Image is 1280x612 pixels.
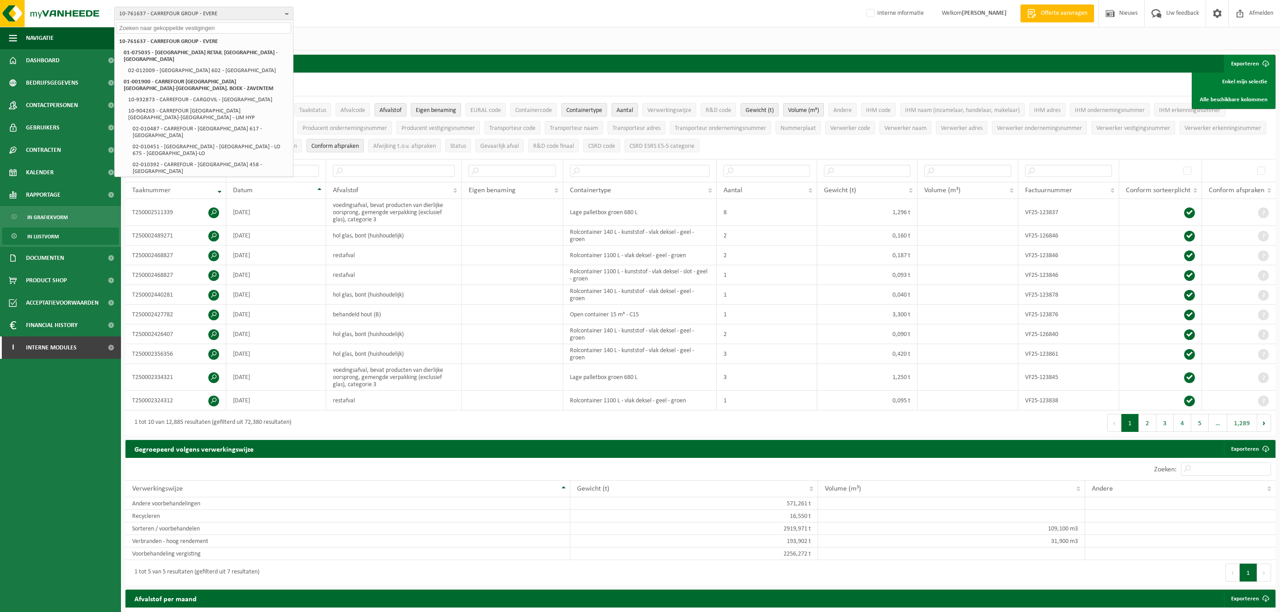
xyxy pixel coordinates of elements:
input: Zoeken naar gekoppelde vestigingen [116,22,291,34]
td: 2 [717,324,817,344]
span: CSRD ESRS E5-5 categorie [629,143,694,150]
span: IHM naam (inzamelaar, handelaar, makelaar) [905,107,1020,114]
td: [DATE] [226,305,326,324]
button: Next [1257,414,1271,432]
button: Transporteur adresTransporteur adres: Activate to sort [608,121,665,134]
td: [DATE] [226,391,326,410]
h2: Gegroepeerd volgens verwerkingswijze [125,440,263,457]
span: Verwerker naam [884,125,927,132]
td: restafval [326,265,462,285]
td: behandeld hout (B) [326,305,462,324]
td: voedingsafval, bevat producten van dierlijke oorsprong, gemengde verpakking (exclusief glas), cat... [326,199,462,226]
td: 3 [717,364,817,391]
span: Eigen benaming [416,107,456,114]
a: Offerte aanvragen [1020,4,1094,22]
button: AndereAndere: Activate to sort [828,103,857,116]
td: VF25-123876 [1018,305,1119,324]
h2: Afvalstof per maand [125,590,206,607]
td: 0,187 t [817,246,918,265]
span: Aantal [616,107,633,114]
td: Rolcontainer 140 L - kunststof - vlak deksel - geel - groen [563,226,717,246]
span: In grafiekvorm [27,209,68,226]
td: restafval [326,391,462,410]
li: 02-012009 - [GEOGRAPHIC_DATA] 602 - [GEOGRAPHIC_DATA] [125,65,291,76]
td: hol glas, bont (huishoudelijk) [326,324,462,344]
button: IHM naam (inzamelaar, handelaar, makelaar)IHM naam (inzamelaar, handelaar, makelaar): Activate to... [900,103,1025,116]
span: Verwerker vestigingsnummer [1096,125,1170,132]
span: I [9,336,17,359]
td: Lage palletbox groen 680 L [563,364,717,391]
td: VF25-123861 [1018,344,1119,364]
td: Andere voorbehandelingen [125,497,570,510]
span: Taakstatus [299,107,326,114]
td: [DATE] [226,364,326,391]
span: … [1209,414,1227,432]
span: Dashboard [26,49,60,72]
span: Verwerker adres [941,125,983,132]
label: Interne informatie [865,7,924,20]
strong: [PERSON_NAME] [962,10,1007,17]
button: Transporteur ondernemingsnummerTransporteur ondernemingsnummer : Activate to sort [670,121,771,134]
button: Exporteren [1224,55,1275,73]
span: Andere [833,107,852,114]
span: R&D code finaal [533,143,574,150]
span: Verwerkingswijze [647,107,691,114]
button: 1 [1240,564,1257,582]
td: [DATE] [226,265,326,285]
span: Conform afspraken [1209,187,1264,194]
span: Nummerplaat [780,125,816,132]
span: Financial History [26,314,78,336]
td: 1 [717,305,817,324]
td: 8 [717,199,817,226]
span: Volume (m³) [924,187,961,194]
button: TaakstatusTaakstatus: Activate to sort [294,103,331,116]
button: Afwijking t.o.v. afsprakenAfwijking t.o.v. afspraken: Activate to sort [368,139,441,152]
span: Producent ondernemingsnummer [302,125,387,132]
td: T250002440281 [125,285,226,305]
button: 3 [1156,414,1174,432]
button: Verwerker adresVerwerker adres: Activate to sort [936,121,987,134]
button: 1 [1121,414,1139,432]
a: In lijstvorm [2,228,119,245]
button: Verwerker vestigingsnummerVerwerker vestigingsnummer: Activate to sort [1091,121,1175,134]
span: Gebruikers [26,116,60,139]
button: Previous [1225,564,1240,582]
button: AantalAantal: Activate to sort [612,103,638,116]
label: Zoeken: [1154,466,1177,473]
span: Gewicht (t) [824,187,856,194]
span: Verwerker ondernemingsnummer [997,125,1082,132]
button: CSRD ESRS E5-5 categorieCSRD ESRS E5-5 categorie: Activate to sort [625,139,699,152]
td: T250002426407 [125,324,226,344]
td: Verbranden - hoog rendement [125,535,570,547]
td: 1,250 t [817,364,918,391]
button: Verwerker naamVerwerker naam: Activate to sort [879,121,931,134]
span: Verwerker code [830,125,870,132]
td: 0,095 t [817,391,918,410]
td: 2919,971 t [570,522,818,535]
button: Transporteur naamTransporteur naam: Activate to sort [545,121,603,134]
td: [DATE] [226,246,326,265]
span: Kalender [26,161,54,184]
span: Verwerker erkenningsnummer [1185,125,1261,132]
span: Conform sorteerplicht [1126,187,1190,194]
a: Enkel mijn selectie [1193,73,1274,91]
button: VerwerkingswijzeVerwerkingswijze: Activate to sort [642,103,696,116]
td: restafval [326,246,462,265]
td: Voorbehandeling vergisting [125,547,570,560]
li: 02-010392 - CARREFOUR - [GEOGRAPHIC_DATA] 458 - [GEOGRAPHIC_DATA] [130,159,291,177]
td: T250002324312 [125,391,226,410]
li: 10-932873 - CARREFOUR - CARGOVIL - [GEOGRAPHIC_DATA] [125,94,291,105]
span: IHM code [866,107,891,114]
button: Producent vestigingsnummerProducent vestigingsnummer: Activate to sort [396,121,480,134]
button: 5 [1191,414,1209,432]
button: Gevaarlijk afval : Activate to sort [475,139,524,152]
td: T250002511339 [125,199,226,226]
td: VF25-126840 [1018,324,1119,344]
span: Documenten [26,247,64,269]
td: Rolcontainer 1100 L - vlak deksel - geel - groen [563,391,717,410]
td: Rolcontainer 140 L - kunststof - vlak deksel - geel - groen [563,344,717,364]
span: Contracten [26,139,61,161]
button: 10-761637 - CARREFOUR GROUP - EVERE [114,7,293,20]
td: 0,420 t [817,344,918,364]
button: ContainercodeContainercode: Activate to sort [510,103,557,116]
